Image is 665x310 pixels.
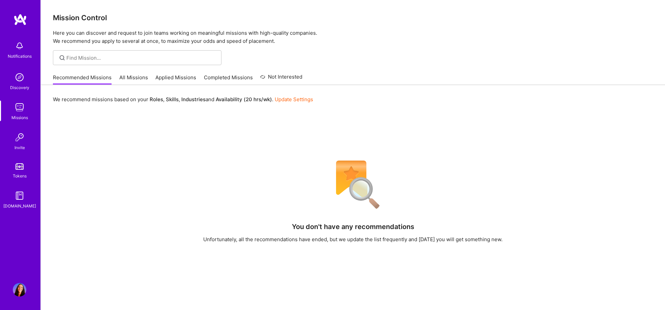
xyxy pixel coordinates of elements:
[119,74,148,85] a: All Missions
[292,223,414,231] h4: You don't have any recommendations
[13,13,27,26] img: logo
[13,131,26,144] img: Invite
[14,144,25,151] div: Invite
[10,84,29,91] div: Discovery
[53,74,112,85] a: Recommended Missions
[58,54,66,62] i: icon SearchGrey
[275,96,313,103] a: Update Settings
[13,189,26,202] img: guide book
[53,13,653,22] h3: Mission Control
[11,283,28,297] a: User Avatar
[155,74,196,85] a: Applied Missions
[66,54,216,61] input: Find Mission...
[203,236,503,243] div: Unfortunately, all the recommendations have ended, but we update the list frequently and [DATE] y...
[53,96,313,103] p: We recommend missions based on your , , and .
[216,96,272,103] b: Availability (20 hrs/wk)
[166,96,179,103] b: Skills
[13,101,26,114] img: teamwork
[324,156,382,214] img: No Results
[13,172,27,179] div: Tokens
[260,73,302,85] a: Not Interested
[8,53,32,60] div: Notifications
[13,71,26,84] img: discovery
[3,202,36,209] div: [DOMAIN_NAME]
[53,29,653,45] p: Here you can discover and request to join teams working on meaningful missions with high-quality ...
[181,96,206,103] b: Industries
[16,163,24,170] img: tokens
[13,39,26,53] img: bell
[13,283,26,297] img: User Avatar
[11,114,28,121] div: Missions
[150,96,163,103] b: Roles
[204,74,253,85] a: Completed Missions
